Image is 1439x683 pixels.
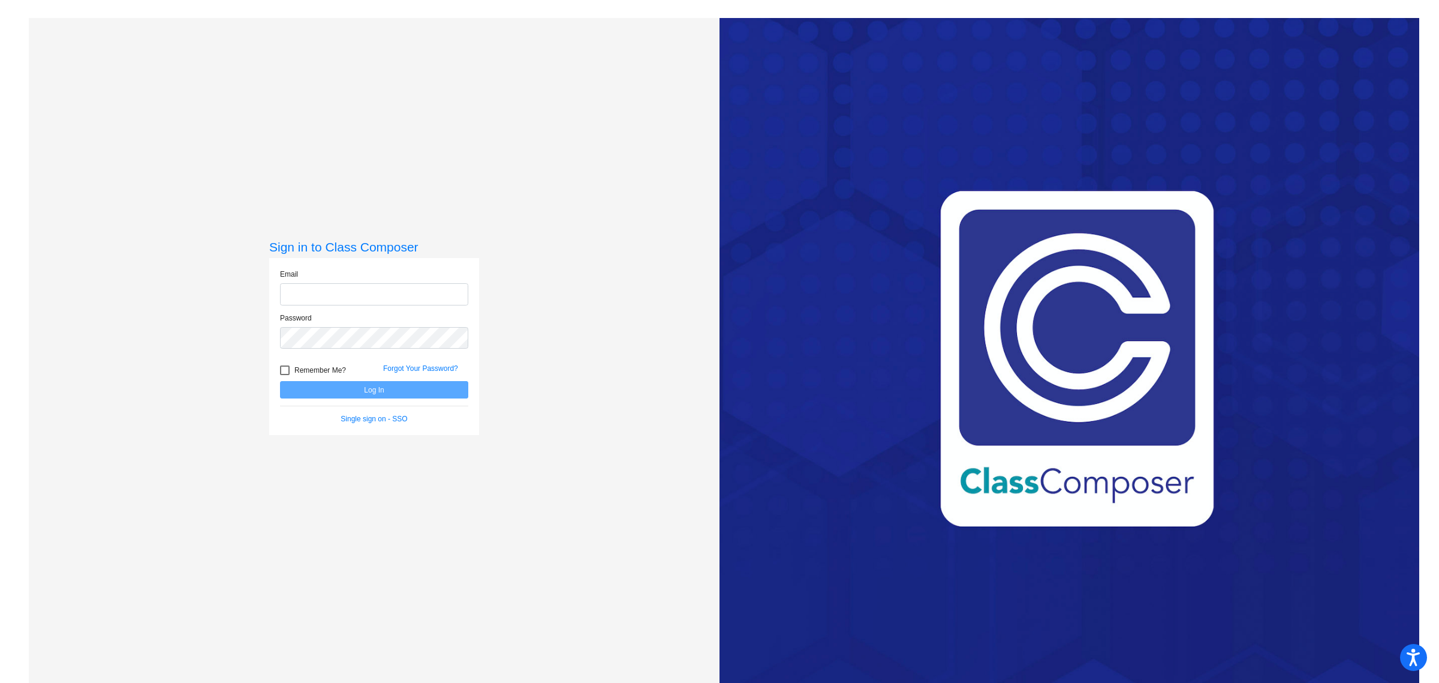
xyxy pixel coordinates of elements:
[269,239,479,254] h3: Sign in to Class Composer
[280,269,298,280] label: Email
[341,415,407,423] a: Single sign on - SSO
[280,381,468,399] button: Log In
[294,363,346,378] span: Remember Me?
[280,313,312,323] label: Password
[383,364,458,373] a: Forgot Your Password?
